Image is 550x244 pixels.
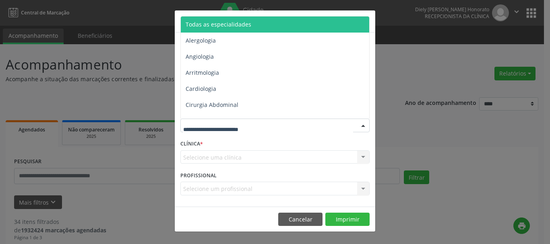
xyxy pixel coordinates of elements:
span: Angiologia [186,53,214,60]
span: Todas as especialidades [186,21,251,28]
h5: Relatório de agendamentos [180,16,273,27]
label: PROFISSIONAL [180,169,217,182]
button: Imprimir [325,213,370,226]
span: Arritmologia [186,69,219,76]
span: Cardiologia [186,85,216,92]
span: Cirurgia Bariatrica [186,117,235,125]
label: CLÍNICA [180,138,203,150]
button: Cancelar [278,213,323,226]
span: Cirurgia Abdominal [186,101,238,109]
span: Alergologia [186,37,216,44]
button: Close [359,10,375,30]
